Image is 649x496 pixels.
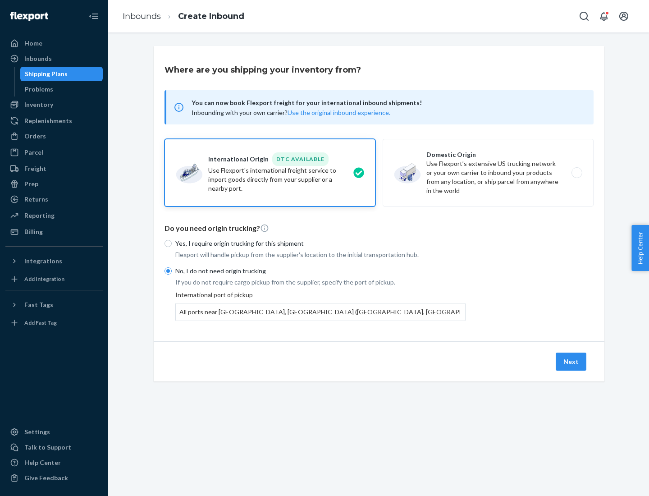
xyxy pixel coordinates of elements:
[24,148,43,157] div: Parcel
[5,225,103,239] a: Billing
[24,179,38,188] div: Prep
[25,85,53,94] div: Problems
[85,7,103,25] button: Close Navigation
[24,54,52,63] div: Inbounds
[5,298,103,312] button: Fast Tags
[192,97,583,108] span: You can now book Flexport freight for your international inbound shipments!
[5,440,103,455] a: Talk to Support
[5,51,103,66] a: Inbounds
[5,192,103,207] a: Returns
[5,208,103,223] a: Reporting
[24,473,68,482] div: Give Feedback
[24,164,46,173] div: Freight
[575,7,593,25] button: Open Search Box
[24,116,72,125] div: Replenishments
[24,257,62,266] div: Integrations
[5,97,103,112] a: Inventory
[5,254,103,268] button: Integrations
[25,69,68,78] div: Shipping Plans
[20,82,103,96] a: Problems
[24,132,46,141] div: Orders
[5,455,103,470] a: Help Center
[24,195,48,204] div: Returns
[175,278,466,287] p: If you do not require cargo pickup from the supplier, specify the port of pickup.
[5,36,103,51] a: Home
[5,129,103,143] a: Orders
[24,443,71,452] div: Talk to Support
[5,272,103,286] a: Add Integration
[165,64,361,76] h3: Where are you shipping your inventory from?
[24,458,61,467] div: Help Center
[175,266,466,276] p: No, I do not need origin trucking
[5,425,103,439] a: Settings
[556,353,586,371] button: Next
[5,161,103,176] a: Freight
[165,267,172,275] input: No, I do not need origin trucking
[24,211,55,220] div: Reporting
[175,250,466,259] p: Flexport will handle pickup from the supplier's location to the initial transportation hub.
[24,300,53,309] div: Fast Tags
[165,223,594,234] p: Do you need origin trucking?
[115,3,251,30] ol: breadcrumbs
[5,316,103,330] a: Add Fast Tag
[20,67,103,81] a: Shipping Plans
[24,427,50,436] div: Settings
[5,177,103,191] a: Prep
[615,7,633,25] button: Open account menu
[631,225,649,271] button: Help Center
[595,7,613,25] button: Open notifications
[5,145,103,160] a: Parcel
[288,108,390,117] button: Use the original inbound experience.
[192,109,390,116] span: Inbounding with your own carrier?
[10,12,48,21] img: Flexport logo
[175,239,466,248] p: Yes, I require origin trucking for this shipment
[175,290,466,321] div: International port of pickup
[24,319,57,326] div: Add Fast Tag
[24,227,43,236] div: Billing
[178,11,244,21] a: Create Inbound
[5,471,103,485] button: Give Feedback
[123,11,161,21] a: Inbounds
[5,114,103,128] a: Replenishments
[24,100,53,109] div: Inventory
[24,275,64,283] div: Add Integration
[165,240,172,247] input: Yes, I require origin trucking for this shipment
[24,39,42,48] div: Home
